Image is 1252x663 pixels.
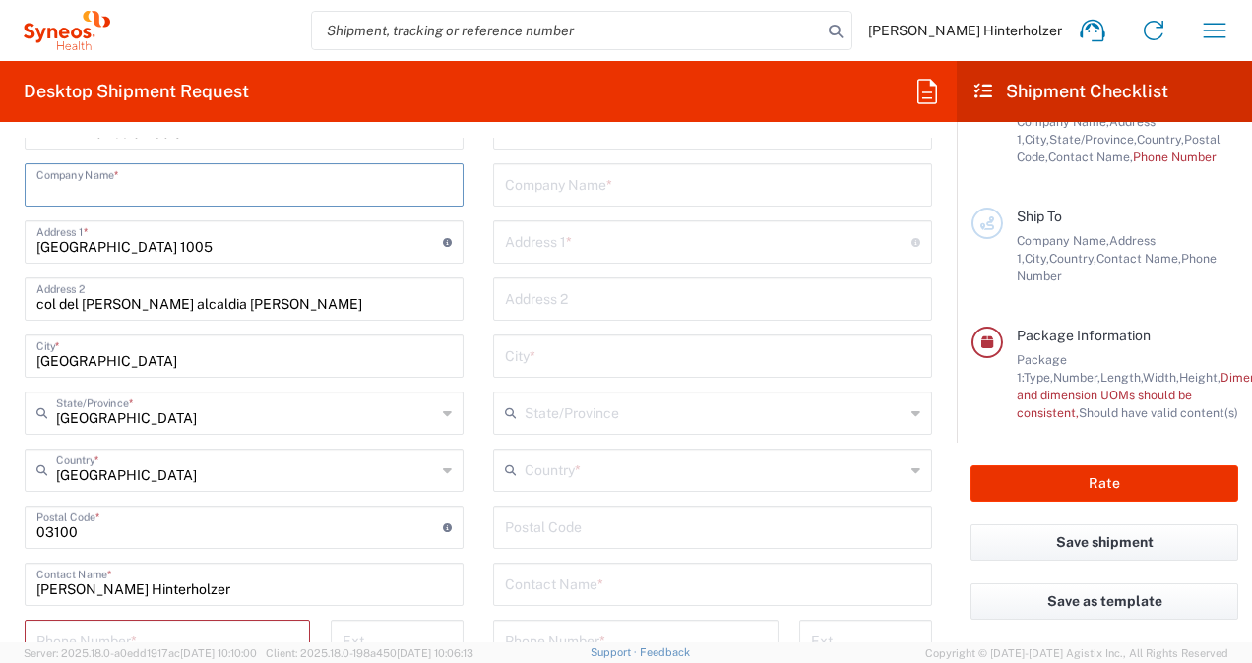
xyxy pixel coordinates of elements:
span: Company Name, [1017,233,1109,248]
span: [DATE] 10:06:13 [397,647,473,659]
h2: Desktop Shipment Request [24,80,249,103]
span: Company Name, [1017,114,1109,129]
span: [PERSON_NAME] Hinterholzer [868,22,1062,39]
span: Ship To [1017,209,1062,224]
span: Country, [1049,251,1096,266]
button: Rate [970,465,1238,502]
span: Package Information [1017,328,1151,343]
span: State/Province, [1049,132,1137,147]
span: Contact Name, [1096,251,1181,266]
span: Width, [1143,370,1179,385]
button: Save shipment [970,524,1238,561]
h2: Shipment Checklist [974,80,1168,103]
input: Shipment, tracking or reference number [312,12,822,49]
button: Save as template [970,583,1238,620]
span: Country, [1137,132,1184,147]
span: City, [1025,251,1049,266]
span: Length, [1100,370,1143,385]
span: Should have valid content(s) [1079,405,1238,420]
span: Contact Name, [1048,150,1133,164]
span: Server: 2025.18.0-a0edd1917ac [24,647,257,659]
a: Support [591,646,640,658]
a: Feedback [640,646,690,658]
span: [DATE] 10:10:00 [180,647,257,659]
span: Height, [1179,370,1221,385]
span: Number, [1053,370,1100,385]
span: Client: 2025.18.0-198a450 [266,647,473,659]
span: Copyright © [DATE]-[DATE] Agistix Inc., All Rights Reserved [925,644,1228,662]
span: Package 1: [1017,352,1067,385]
span: Phone Number [1133,150,1217,164]
span: Type, [1024,370,1053,385]
span: City, [1025,132,1049,147]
